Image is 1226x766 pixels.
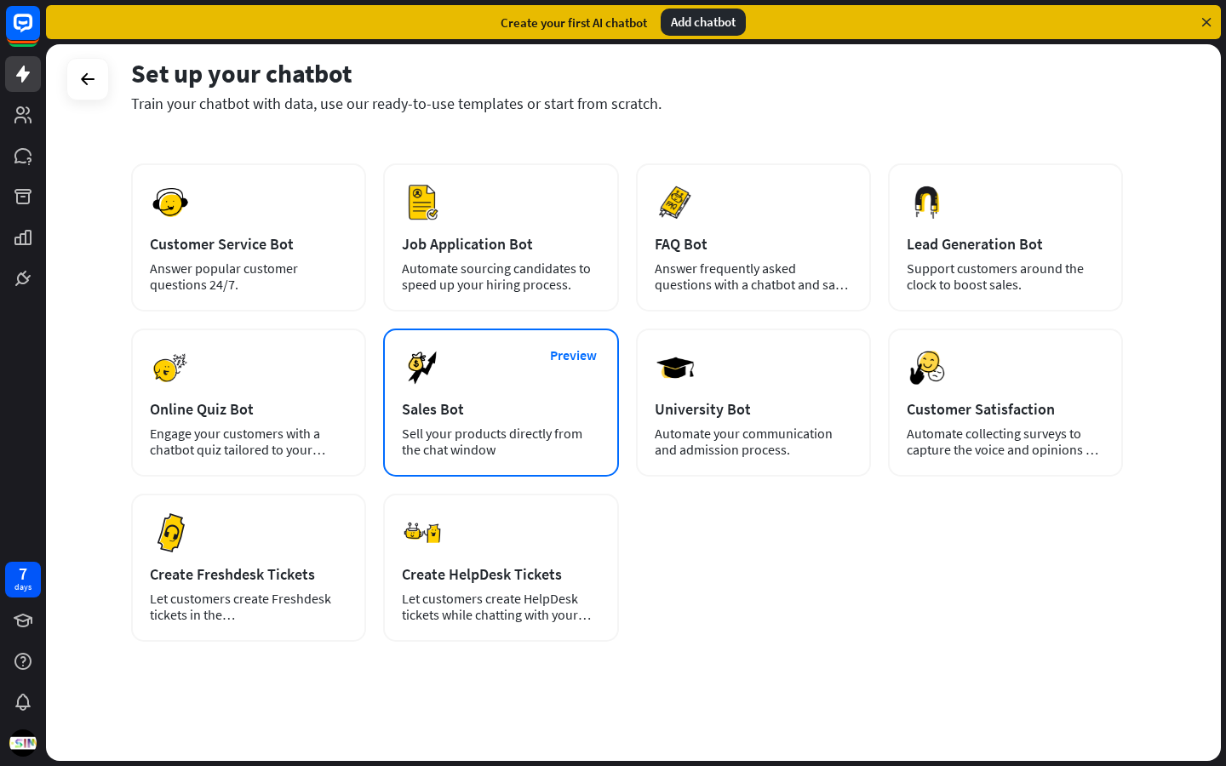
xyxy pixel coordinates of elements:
[150,426,347,458] div: Engage your customers with a chatbot quiz tailored to your needs.
[5,562,41,597] a: 7 days
[402,260,599,293] div: Automate sourcing candidates to speed up your hiring process.
[402,591,599,623] div: Let customers create HelpDesk tickets while chatting with your chatbot.
[150,564,347,584] div: Create Freshdesk Tickets
[150,399,347,419] div: Online Quiz Bot
[19,566,27,581] div: 7
[131,94,1123,113] div: Train your chatbot with data, use our ready-to-use templates or start from scratch.
[14,581,32,593] div: days
[402,426,599,458] div: Sell your products directly from the chat window
[907,426,1104,458] div: Automate collecting surveys to capture the voice and opinions of your customers.
[661,9,746,36] div: Add chatbot
[150,260,347,293] div: Answer popular customer questions 24/7.
[655,426,852,458] div: Automate your communication and admission process.
[402,564,599,584] div: Create HelpDesk Tickets
[655,260,852,293] div: Answer frequently asked questions with a chatbot and save your time.
[150,234,347,254] div: Customer Service Bot
[540,340,608,371] button: Preview
[501,14,647,31] div: Create your first AI chatbot
[150,591,347,623] div: Let customers create Freshdesk tickets in the [GEOGRAPHIC_DATA].
[402,399,599,419] div: Sales Bot
[655,399,852,419] div: University Bot
[655,234,852,254] div: FAQ Bot
[402,234,599,254] div: Job Application Bot
[907,260,1104,293] div: Support customers around the clock to boost sales.
[907,399,1104,419] div: Customer Satisfaction
[131,57,1123,89] div: Set up your chatbot
[14,7,65,58] button: Open LiveChat chat widget
[907,234,1104,254] div: Lead Generation Bot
